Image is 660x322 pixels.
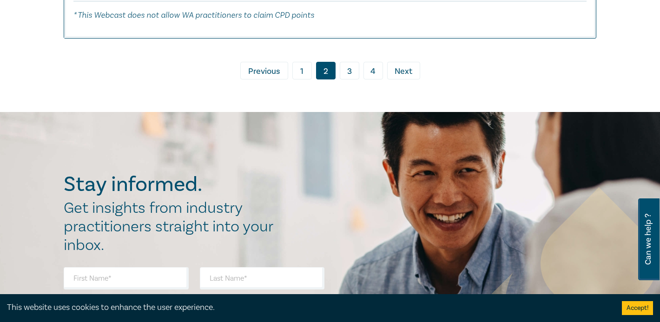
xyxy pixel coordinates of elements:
span: Can we help ? [644,204,653,275]
span: Next [395,66,412,78]
a: Next [387,62,420,79]
h2: Get insights from industry practitioners straight into your inbox. [64,199,283,255]
div: This website uses cookies to enhance the user experience. [7,302,608,314]
a: 4 [363,62,383,79]
button: Accept cookies [622,301,653,315]
a: Previous [240,62,288,79]
a: 1 [292,62,312,79]
em: * This Webcast does not allow WA practitioners to claim CPD points [73,10,314,20]
input: Last Name* [200,267,325,289]
span: Previous [248,66,280,78]
input: First Name* [64,267,189,289]
a: 3 [340,62,359,79]
h2: Stay informed. [64,172,283,197]
a: 2 [316,62,336,79]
